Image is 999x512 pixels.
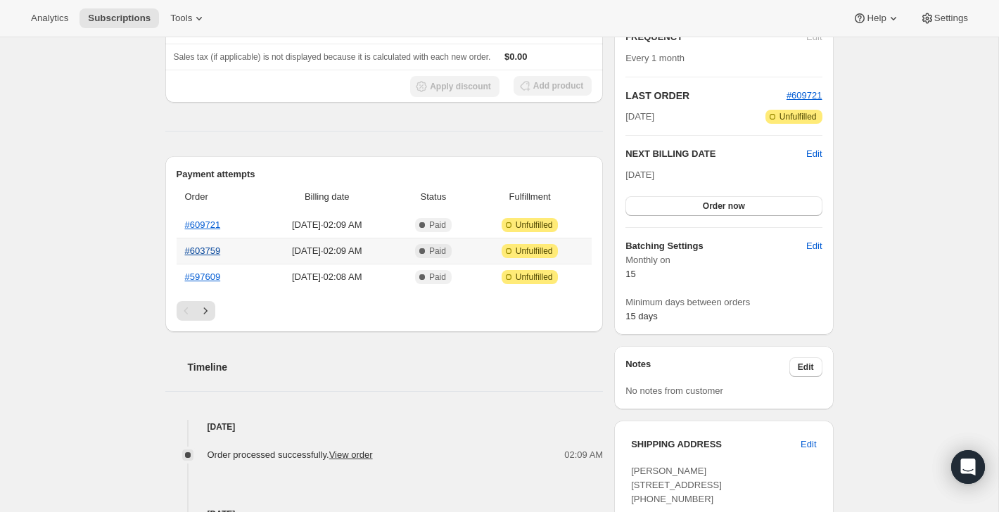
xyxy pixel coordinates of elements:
[625,147,806,161] h2: NEXT BILLING DATE
[185,219,221,230] a: #609721
[162,8,215,28] button: Tools
[264,190,390,204] span: Billing date
[631,466,722,504] span: [PERSON_NAME] [STREET_ADDRESS] [PHONE_NUMBER]
[196,301,215,321] button: Next
[564,448,603,462] span: 02:09 AM
[801,437,816,452] span: Edit
[31,13,68,24] span: Analytics
[625,253,822,267] span: Monthly on
[516,245,553,257] span: Unfulfilled
[188,360,604,374] h2: Timeline
[88,13,151,24] span: Subscriptions
[625,169,654,180] span: [DATE]
[625,311,658,321] span: 15 days
[625,30,806,44] h2: FREQUENCY
[504,51,528,62] span: $0.00
[516,219,553,231] span: Unfulfilled
[625,110,654,124] span: [DATE]
[912,8,976,28] button: Settings
[625,53,685,63] span: Every 1 month
[185,245,221,256] a: #603759
[844,8,908,28] button: Help
[79,8,159,28] button: Subscriptions
[329,449,373,460] a: View order
[631,437,801,452] h3: SHIPPING ADDRESS
[625,357,789,377] h3: Notes
[798,235,830,257] button: Edit
[625,385,723,396] span: No notes from customer
[23,8,77,28] button: Analytics
[787,90,822,101] a: #609721
[177,181,260,212] th: Order
[177,167,592,181] h2: Payment attempts
[399,190,468,204] span: Status
[625,89,787,103] h2: LAST ORDER
[429,219,446,231] span: Paid
[264,218,390,232] span: [DATE] · 02:09 AM
[625,295,822,309] span: Minimum days between orders
[798,361,814,373] span: Edit
[429,245,446,257] span: Paid
[625,196,822,216] button: Order now
[787,89,822,103] button: #609721
[516,271,553,283] span: Unfulfilled
[951,450,985,484] div: Open Intercom Messenger
[780,111,817,122] span: Unfulfilled
[165,420,604,434] h4: [DATE]
[185,271,221,282] a: #597609
[703,200,745,212] span: Order now
[625,269,635,279] span: 15
[264,244,390,258] span: [DATE] · 02:09 AM
[429,271,446,283] span: Paid
[806,147,822,161] button: Edit
[476,190,583,204] span: Fulfillment
[208,449,373,460] span: Order processed successfully.
[264,270,390,284] span: [DATE] · 02:08 AM
[177,301,592,321] nav: Pagination
[174,52,491,62] span: Sales tax (if applicable) is not displayed because it is calculated with each new order.
[792,433,825,456] button: Edit
[625,239,806,253] h6: Batching Settings
[789,357,822,377] button: Edit
[934,13,968,24] span: Settings
[806,239,822,253] span: Edit
[867,13,886,24] span: Help
[170,13,192,24] span: Tools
